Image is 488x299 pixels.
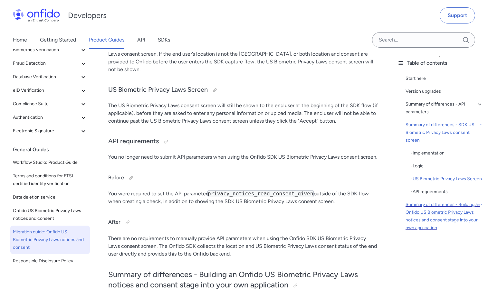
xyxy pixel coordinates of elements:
[108,27,378,73] p: The SDK US Biometric Privacy Laws screen is only shown to end users located in the [GEOGRAPHIC_DA...
[40,31,76,49] a: Getting Started
[10,204,90,225] a: Onfido US Biometric Privacy Laws notices and consent
[13,172,87,188] span: Terms and conditions for ETSI certified identity verification
[108,173,378,183] h4: Before
[13,31,27,49] a: Home
[108,102,378,125] p: The US Biometric Privacy Laws consent screen will still be shown to the end user at the beginning...
[10,226,90,254] a: Migration guide: Onfido US Biometric Privacy Laws notices and consent
[10,111,90,124] button: Authentication
[411,175,483,183] div: - US Biometric Privacy Laws Screen
[411,149,483,157] div: - Implementation
[13,143,92,156] div: General Guides
[411,162,483,170] a: -Logic
[411,162,483,170] div: - Logic
[207,190,314,197] code: privacy_notices_read_consent_given
[13,257,87,265] span: Responsible Disclosure Policy
[108,269,378,291] h2: Summary of differences - Building an Onfido US Biometric Privacy Laws notices and consent stage i...
[68,10,107,21] h1: Developers
[406,201,483,232] a: Summary of differences - Building an Onfido US Biometric Privacy Laws notices and consent stage i...
[13,127,80,135] span: Electronic Signature
[411,149,483,157] a: -Implementation
[89,31,124,49] a: Product Guides
[13,100,80,108] span: Compliance Suite
[13,60,80,67] span: Fraud Detection
[108,217,378,228] h4: After
[411,188,483,196] a: -API requirements
[10,84,90,97] button: eID Verification
[13,73,80,81] span: Database Verification
[10,125,90,137] button: Electronic Signature
[440,7,475,23] a: Support
[10,43,90,56] button: Biometrics Verification
[10,57,90,70] button: Fraud Detection
[10,156,90,169] a: Workflow Studio: Product Guide
[158,31,170,49] a: SDKs
[10,70,90,83] button: Database Verification
[108,136,378,147] h3: API requirements
[10,170,90,190] a: Terms and conditions for ETSI certified identity verification
[13,9,60,22] img: Onfido Logo
[406,75,483,82] a: Start here
[13,46,80,54] span: Biometrics Verification
[372,32,475,48] input: Onfido search input field
[108,235,378,258] p: There are no requirements to manually provide API parameters when using the Onfido SDK US Biometr...
[10,255,90,267] a: Responsible Disclosure Policy
[13,207,87,222] span: Onfido US Biometric Privacy Laws notices and consent
[108,190,378,205] p: You were required to set the API parameter outside of the SDK flow when creating a check, in addi...
[411,188,483,196] div: - API requirements
[10,191,90,204] a: Data deletion service
[108,85,378,95] h3: US Biometric Privacy Laws Screen
[406,121,483,144] a: Summary of differences - SDK US Biometric Privacy Laws consent screen
[137,31,145,49] a: API
[13,193,87,201] span: Data deletion service
[13,87,80,94] span: eID Verification
[397,59,483,67] div: Table of contents
[13,228,87,251] span: Migration guide: Onfido US Biometric Privacy Laws notices and consent
[411,175,483,183] a: -US Biometric Privacy Laws Screen
[13,159,87,166] span: Workflow Studio: Product Guide
[10,98,90,110] button: Compliance Suite
[13,114,80,121] span: Authentication
[406,88,483,95] a: Version upgrades
[108,153,378,161] p: You no longer need to submit API parameters when using the Onfido SDK US Biometric Privacy Laws c...
[406,100,483,116] a: Summary of differences - API parameters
